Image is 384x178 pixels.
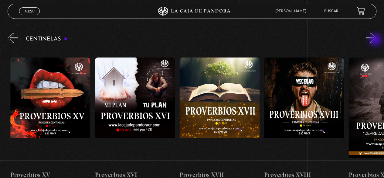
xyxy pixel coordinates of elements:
[272,9,312,13] span: [PERSON_NAME]
[357,7,365,15] a: View your shopping cart
[366,33,376,44] button: Next
[26,36,67,42] h3: Centinelas
[25,9,35,13] span: Menu
[324,9,338,13] a: Buscar
[22,14,37,19] span: Cerrar
[8,33,18,44] button: Previous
